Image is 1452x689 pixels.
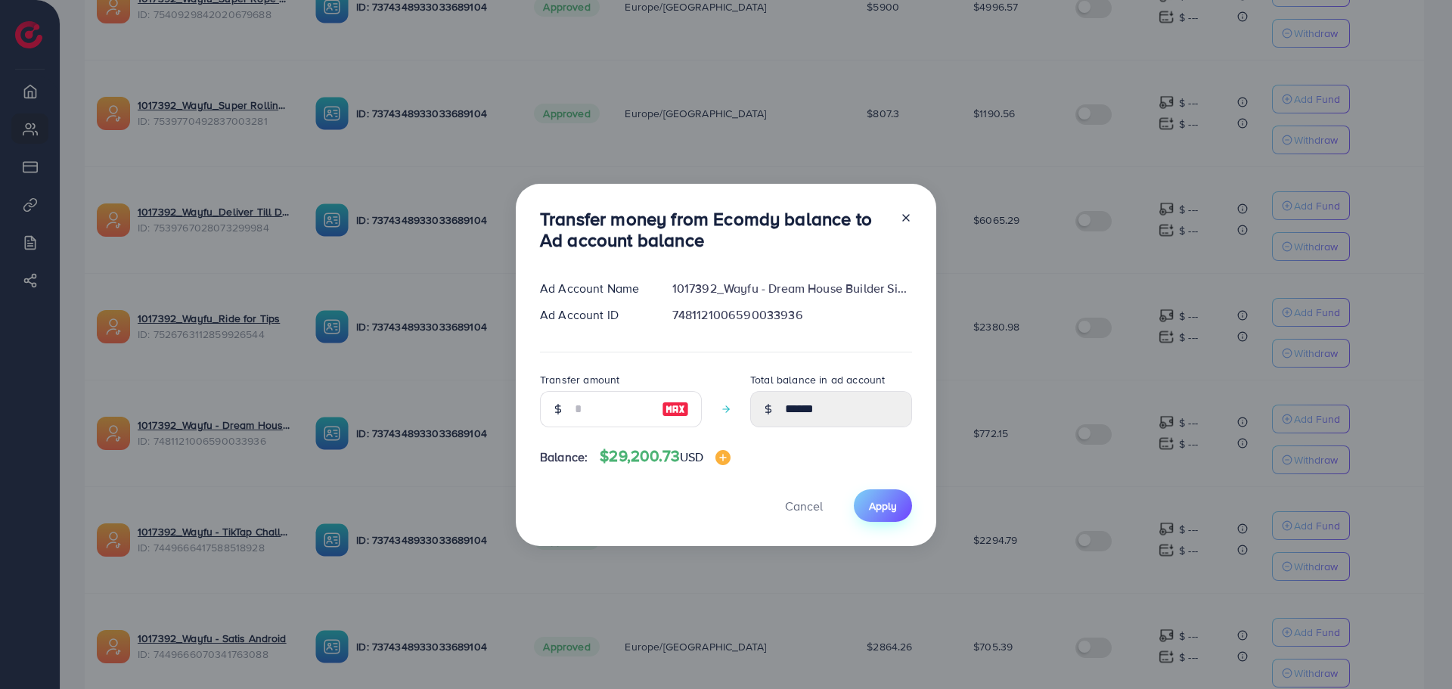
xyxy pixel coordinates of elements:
[766,489,842,522] button: Cancel
[715,450,731,465] img: image
[660,306,924,324] div: 7481121006590033936
[1388,621,1441,678] iframe: Chat
[528,306,660,324] div: Ad Account ID
[785,498,823,514] span: Cancel
[854,489,912,522] button: Apply
[680,448,703,465] span: USD
[662,400,689,418] img: image
[540,372,619,387] label: Transfer amount
[869,498,897,514] span: Apply
[600,447,731,466] h4: $29,200.73
[540,448,588,466] span: Balance:
[540,208,888,252] h3: Transfer money from Ecomdy balance to Ad account balance
[750,372,885,387] label: Total balance in ad account
[528,280,660,297] div: Ad Account Name
[660,280,924,297] div: 1017392_Wayfu - Dream House Builder Simulator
